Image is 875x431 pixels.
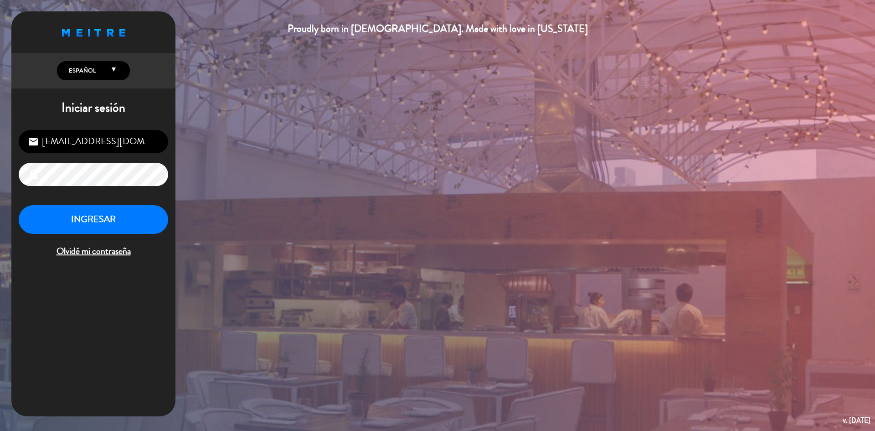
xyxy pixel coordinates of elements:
[28,136,39,147] i: email
[19,130,168,153] input: Correo Electrónico
[19,205,168,234] button: INGRESAR
[28,169,39,180] i: lock
[19,244,168,259] span: Olvidé mi contraseña
[11,100,175,116] h1: Iniciar sesión
[67,66,96,75] span: Español
[843,414,870,426] div: v. [DATE]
